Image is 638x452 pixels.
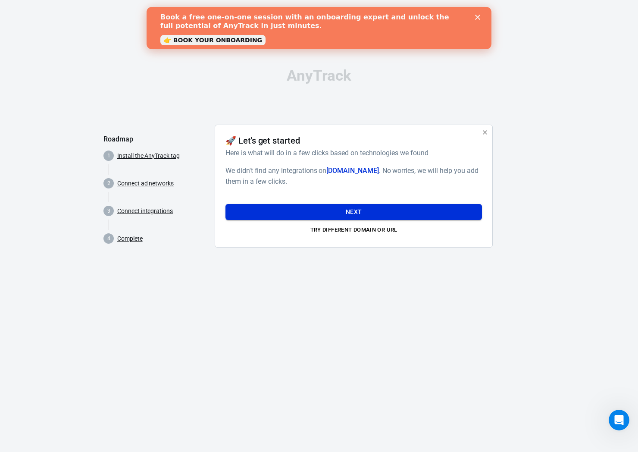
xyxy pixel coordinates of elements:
div: Close [328,8,337,13]
button: Next [225,204,482,220]
h6: Here is what will do in a few clicks based on technologies we found [225,148,478,158]
text: 1 [107,153,110,159]
a: Connect integrations [117,207,173,216]
text: 3 [107,208,110,214]
span: [DOMAIN_NAME] [326,166,378,175]
h6: We didn't find any integrations on . No worries, we will help you add them in a few clicks. [225,165,482,187]
text: 4 [107,235,110,242]
div: AnyTrack [103,68,535,83]
a: Connect ad networks [117,179,174,188]
iframe: Intercom live chat banner [147,7,491,49]
h4: 🚀 Let's get started [225,135,300,146]
iframe: Intercom live chat [609,410,629,430]
button: Try different domain or url [225,223,482,237]
text: 2 [107,180,110,186]
h5: Roadmap [103,135,208,144]
a: Complete [117,234,143,243]
a: Install the AnyTrack tag [117,151,180,160]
